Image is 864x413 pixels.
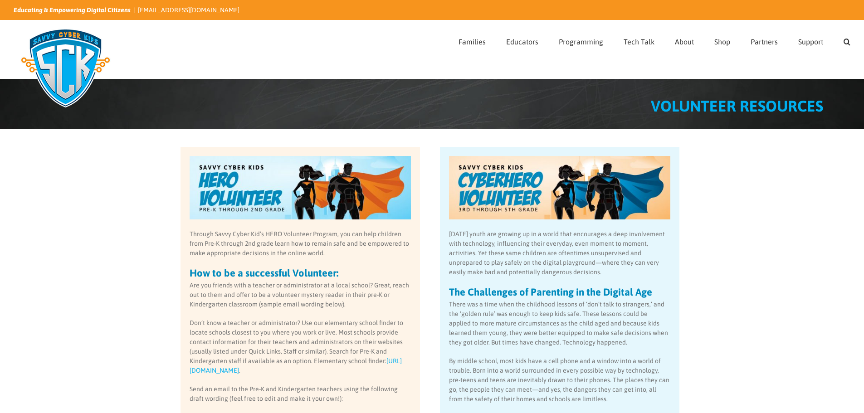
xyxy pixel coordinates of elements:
[449,300,670,347] p: There was a time when the childhood lessons of ‘don’t talk to strangers,’ and the ‘golden rule’ w...
[449,356,670,404] p: By middle school, most kids have a cell phone and a window into a world of trouble. Born into a w...
[190,384,411,403] p: Send an email to the Pre-K and Kindergarten teachers using the following draft wording (feel free...
[459,20,486,60] a: Families
[714,38,730,45] span: Shop
[459,38,486,45] span: Families
[14,23,117,113] img: Savvy Cyber Kids Logo
[675,38,694,45] span: About
[506,38,538,45] span: Educators
[714,20,730,60] a: Shop
[651,97,823,115] span: VOLUNTEER RESOURCES
[751,20,778,60] a: Partners
[624,20,654,60] a: Tech Talk
[138,6,239,14] a: [EMAIL_ADDRESS][DOMAIN_NAME]
[449,229,670,277] p: [DATE] youth are growing up in a world that encourages a deep involvement with technology, influe...
[190,357,402,374] a: [URL][DOMAIN_NAME]
[624,38,654,45] span: Tech Talk
[14,6,131,14] i: Educating & Empowering Digital Citizens
[844,20,850,60] a: Search
[190,282,409,308] span: Are you friends with a teacher or administrator at a local school? Great, reach out to them and o...
[798,38,823,45] span: Support
[675,20,694,60] a: About
[449,156,670,220] img: SCK-GivePluse-Header-CyberHERO
[751,38,778,45] span: Partners
[190,267,338,279] strong: How to be a successful Volunteer:
[506,20,538,60] a: Educators
[190,229,411,258] p: Through Savvy Cyber Kid’s HERO Volunteer Program, you can help children from Pre-K through 2nd gr...
[459,20,850,60] nav: Main Menu
[449,286,652,298] strong: The Challenges of Parenting in the Digital Age
[798,20,823,60] a: Support
[190,318,411,375] p: Don’t know a teacher or administrator? Use our elementary school finder to locate schools closest...
[190,156,411,220] img: SCK-GivePluse-Header-HERO
[559,20,603,60] a: Programming
[559,38,603,45] span: Programming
